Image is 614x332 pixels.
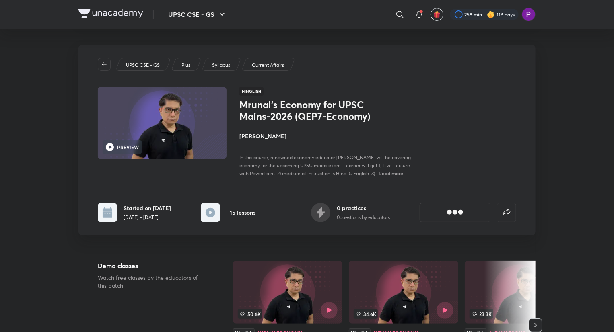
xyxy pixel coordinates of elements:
[252,61,284,69] p: Current Affairs
[522,8,536,21] img: Preeti Pandey
[181,61,190,69] p: Plus
[497,203,516,222] button: false
[98,261,207,271] h5: Demo classes
[97,86,228,160] img: Thumbnail
[124,204,171,212] h6: Started on [DATE]
[78,9,143,18] img: Company Logo
[239,99,371,122] h1: Mrunal’s Economy for UPSC Mains-2026 (QEP7-Economy)
[117,143,139,151] h6: PREVIEW
[126,61,160,69] p: UPSC CSE - GS
[239,132,420,140] h4: [PERSON_NAME]
[238,309,262,319] span: 50.6K
[230,208,255,217] h6: 15 lessons
[420,203,490,222] button: [object Object]
[431,8,443,21] button: avatar
[337,204,390,212] h6: 0 practices
[239,154,411,176] span: In this course, renowned economy educator [PERSON_NAME] will be covering economy for the upcoming...
[433,11,441,18] img: avatar
[180,61,192,69] a: Plus
[78,9,143,20] a: Company Logo
[487,10,495,18] img: streak
[239,87,264,96] span: Hinglish
[125,61,161,69] a: UPSC CSE - GS
[337,214,390,221] p: 0 questions by educators
[251,61,286,69] a: Current Affairs
[212,61,230,69] p: Syllabus
[470,309,493,319] span: 23.3K
[211,61,232,69] a: Syllabus
[124,214,171,221] p: [DATE] - [DATE]
[379,170,403,176] span: Read more
[98,274,207,290] p: Watch free classes by the educators of this batch
[354,309,378,319] span: 34.6K
[163,6,232,23] button: UPSC CSE - GS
